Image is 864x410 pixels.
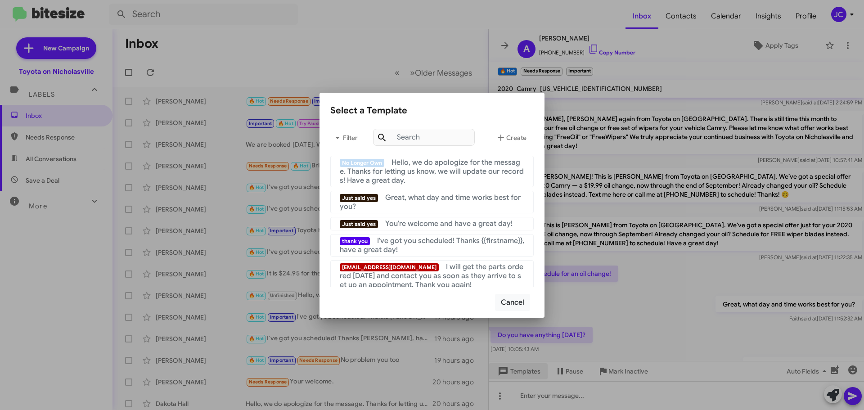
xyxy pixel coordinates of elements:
button: Filter [330,127,359,149]
div: Select a Template [330,104,534,118]
span: Just said yes [340,220,378,228]
span: You're welcome and have a great day! [385,219,513,228]
span: Create [495,130,526,146]
button: Create [488,127,534,149]
button: Cancel [495,294,530,311]
span: Filter [330,130,359,146]
input: Search [373,129,475,146]
span: No Longer Own [340,159,384,167]
span: [EMAIL_ADDRESS][DOMAIN_NAME] [340,263,439,271]
span: thank you [340,237,370,245]
span: Hello, we do apologize for the message. Thanks for letting us know, we will update our records! H... [340,158,524,185]
span: I will get the parts ordered [DATE] and contact you as soon as they arrive to set up an appointme... [340,262,523,289]
span: Just said yes [340,194,378,202]
span: Great, what day and time works best for you? [340,193,521,211]
span: I've got you scheduled! Thanks {{firstname}}, have a great day! [340,236,524,254]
